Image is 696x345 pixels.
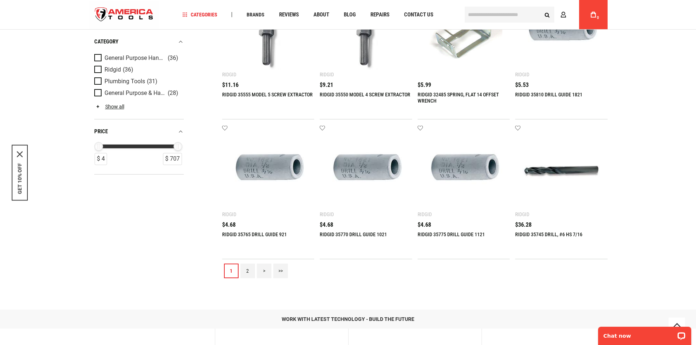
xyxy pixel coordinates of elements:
[418,211,432,217] div: Ridgid
[163,153,182,165] div: $ 707
[515,92,582,97] a: RIDGID 35810 DRILL GUIDE 1821
[182,12,217,17] span: Categories
[344,12,356,18] span: Blog
[370,12,389,18] span: Repairs
[222,222,236,228] span: $4.68
[168,55,178,61] span: (36)
[123,67,133,73] span: (36)
[418,222,431,228] span: $4.68
[94,54,182,62] a: General Purpose Hand Tools (36)
[540,8,554,22] button: Search
[240,264,255,278] a: 2
[94,89,182,97] a: General Purpose & Hand Tools (28)
[17,151,23,157] button: Close
[222,211,236,217] div: Ridgid
[367,10,393,20] a: Repairs
[320,231,387,237] a: RIDGID 35770 DRILL GUIDE 1021
[515,72,529,77] div: Ridgid
[94,127,184,137] div: price
[320,222,333,228] span: $4.68
[279,12,299,18] span: Reviews
[95,153,107,165] div: $ 4
[341,10,359,20] a: Blog
[320,211,334,217] div: Ridgid
[224,264,239,278] a: 1
[243,10,268,20] a: Brands
[89,1,160,28] a: store logo
[147,78,157,85] span: (31)
[597,16,599,20] span: 0
[593,322,696,345] iframe: LiveChat chat widget
[104,55,166,61] span: General Purpose Hand Tools
[222,92,313,97] a: RIDGID 35555 MODEL 5 SCREW EXTRACTOR
[425,132,503,210] img: RIDGID 35775 DRILL GUIDE 1121
[418,82,431,88] span: $5.99
[320,92,410,97] a: RIDGID 35550 MODEL 4 SCREW EXTRACTOR
[222,72,236,77] div: Ridgid
[104,78,145,85] span: Plumbing Tools
[247,12,265,17] span: Brands
[104,66,121,73] span: Ridgid
[418,92,499,104] a: RIDGID 32485 SPRING, FLAT 14 OFFSET WRENCH
[313,12,329,18] span: About
[515,211,529,217] div: Ridgid
[515,82,529,88] span: $5.53
[179,10,221,20] a: Categories
[89,1,160,28] img: America Tools
[310,10,332,20] a: About
[320,72,334,77] div: Ridgid
[94,77,182,85] a: Plumbing Tools (31)
[17,151,23,157] svg: close icon
[222,82,239,88] span: $11.16
[168,90,178,96] span: (28)
[229,132,307,210] img: RIDGID 35765 DRILL GUIDE 921
[401,10,437,20] a: Contact Us
[515,222,532,228] span: $36.28
[404,12,433,18] span: Contact Us
[94,104,124,110] a: Show all
[273,264,288,278] a: >>
[222,231,287,237] a: RIDGID 35765 DRILL GUIDE 921
[17,163,23,194] button: GET 10% OFF
[94,66,182,74] a: Ridgid (36)
[276,10,302,20] a: Reviews
[94,29,184,175] div: Product Filters
[104,90,166,96] span: General Purpose & Hand Tools
[94,37,184,47] div: category
[522,132,600,210] img: RIDGID 35745 DRILL, #6 HS 7/16
[320,82,333,88] span: $9.21
[257,264,271,278] a: >
[418,231,485,237] a: RIDGID 35775 DRILL GUIDE 1121
[327,132,405,210] img: RIDGID 35770 DRILL GUIDE 1021
[515,231,582,237] a: RIDGID 35745 DRILL, #6 HS 7/16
